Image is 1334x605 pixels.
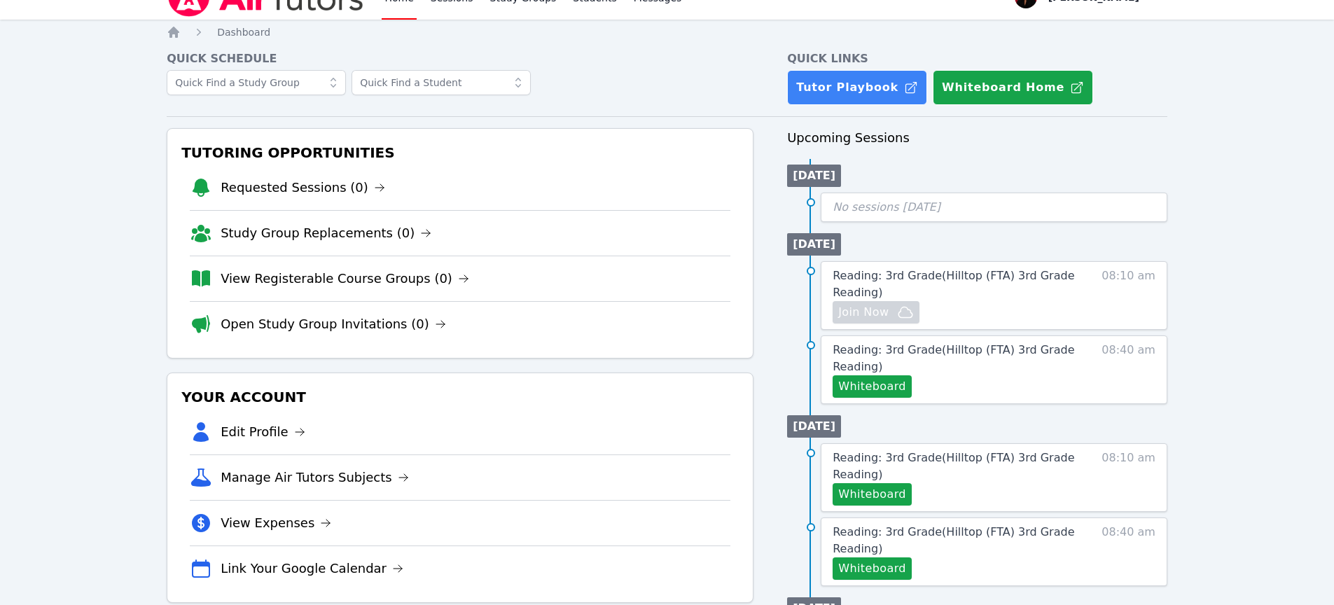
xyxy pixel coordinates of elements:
a: Requested Sessions (0) [221,178,385,197]
button: Whiteboard Home [933,70,1093,105]
span: Reading: 3rd Grade ( Hilltop (FTA) 3rd Grade Reading ) [833,343,1074,373]
button: Whiteboard [833,483,912,506]
nav: Breadcrumb [167,25,1167,39]
span: Reading: 3rd Grade ( Hilltop (FTA) 3rd Grade Reading ) [833,525,1074,555]
span: Reading: 3rd Grade ( Hilltop (FTA) 3rd Grade Reading ) [833,269,1074,299]
span: No sessions [DATE] [833,200,940,214]
li: [DATE] [787,415,841,438]
a: Tutor Playbook [787,70,927,105]
a: Link Your Google Calendar [221,559,403,578]
span: Reading: 3rd Grade ( Hilltop (FTA) 3rd Grade Reading ) [833,451,1074,481]
input: Quick Find a Study Group [167,70,346,95]
span: Join Now [838,304,889,321]
button: Join Now [833,301,919,324]
a: Reading: 3rd Grade(Hilltop (FTA) 3rd Grade Reading) [833,342,1075,375]
span: 08:40 am [1102,524,1155,580]
a: Dashboard [217,25,270,39]
h4: Quick Schedule [167,50,753,67]
a: View Expenses [221,513,331,533]
a: Reading: 3rd Grade(Hilltop (FTA) 3rd Grade Reading) [833,450,1075,483]
button: Whiteboard [833,557,912,580]
span: 08:40 am [1102,342,1155,398]
a: Open Study Group Invitations (0) [221,314,446,334]
a: Edit Profile [221,422,305,442]
a: View Registerable Course Groups (0) [221,269,469,288]
h4: Quick Links [787,50,1167,67]
li: [DATE] [787,165,841,187]
input: Quick Find a Student [352,70,531,95]
h3: Upcoming Sessions [787,128,1167,148]
a: Reading: 3rd Grade(Hilltop (FTA) 3rd Grade Reading) [833,267,1075,301]
h3: Tutoring Opportunities [179,140,742,165]
a: Reading: 3rd Grade(Hilltop (FTA) 3rd Grade Reading) [833,524,1075,557]
span: Dashboard [217,27,270,38]
li: [DATE] [787,233,841,256]
a: Manage Air Tutors Subjects [221,468,409,487]
span: 08:10 am [1102,450,1155,506]
span: 08:10 am [1102,267,1155,324]
h3: Your Account [179,384,742,410]
button: Whiteboard [833,375,912,398]
a: Study Group Replacements (0) [221,223,431,243]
